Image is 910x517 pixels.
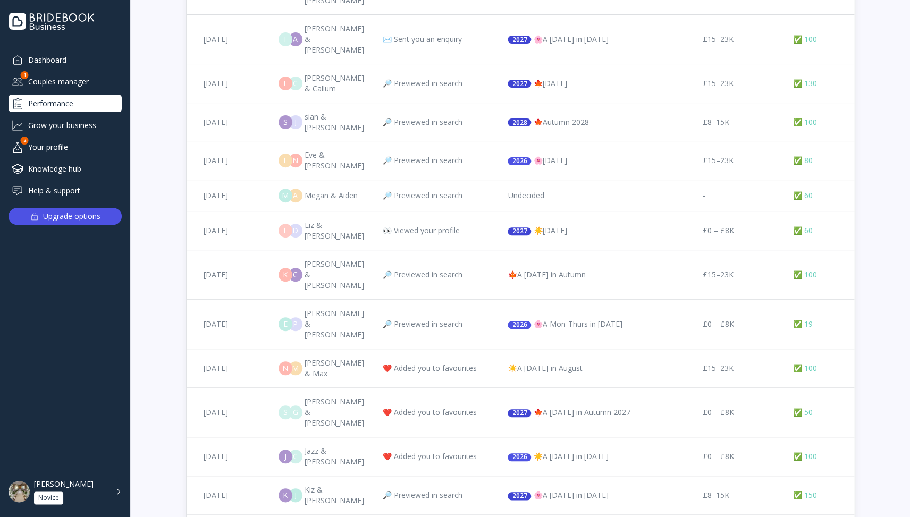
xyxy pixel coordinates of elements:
[793,78,817,89] div: ✅ 130
[508,451,608,462] div: ☀️ A [DATE] in [DATE]
[793,269,817,280] div: ✅ 100
[383,407,477,418] div: ❤️ Added you to favourites
[34,479,94,489] div: [PERSON_NAME]
[383,319,462,329] div: 🔎 Previewed in search
[383,225,460,236] div: 👀 Viewed your profile
[279,115,292,129] div: S
[279,77,292,90] div: E
[9,481,30,502] img: dpr=1,fit=cover,g=face,w=48,h=48
[383,190,462,201] div: 🔎 Previewed in search
[508,78,567,89] div: 🍁 [DATE]
[508,117,588,128] div: 🍁 Autumn 2028
[204,117,228,128] div: [DATE]
[204,190,228,201] div: [DATE]
[703,407,734,418] div: £0 – £8K
[9,116,122,134] a: Grow your business
[793,117,817,128] div: ✅ 100
[508,34,608,45] div: 🌸 A [DATE] in [DATE]
[508,155,567,166] div: 🌸 [DATE]
[793,490,817,501] div: ✅ 150
[508,190,544,201] div: Undecided
[703,225,734,236] div: £0 – £8K
[703,78,734,89] div: £15–23K
[204,363,228,374] div: [DATE]
[508,157,531,165] div: 2026
[793,319,813,329] div: ✅ 19
[793,190,813,201] div: ✅ 60
[302,259,366,291] div: [PERSON_NAME] & [PERSON_NAME]
[279,268,292,282] div: K
[204,407,228,418] div: [DATE]
[703,117,729,128] div: £8–15K
[302,358,366,379] div: [PERSON_NAME] & Max
[793,407,813,418] div: ✅ 50
[508,36,531,44] div: 2027
[508,80,531,88] div: 2027
[302,190,358,201] div: Megan & Aiden
[289,77,302,90] div: C
[289,154,302,167] div: N
[302,150,366,171] div: Eve & [PERSON_NAME]
[204,451,228,462] div: [DATE]
[289,405,302,419] div: G
[302,396,366,428] div: [PERSON_NAME] & [PERSON_NAME]
[508,269,585,280] div: 🍁 A [DATE] in Autumn
[302,485,366,506] div: Kiz & [PERSON_NAME]
[43,209,100,224] div: Upgrade options
[9,182,122,199] a: Help & support
[302,112,366,133] div: sian & [PERSON_NAME]
[508,453,531,461] div: 2026
[279,32,292,46] div: T
[204,78,228,89] div: [DATE]
[289,317,302,331] div: P
[302,308,366,340] div: [PERSON_NAME] & [PERSON_NAME]
[9,73,122,90] a: Couples manager1
[508,319,622,329] div: 🌸 A Mon-Thurs in [DATE]
[383,34,462,45] div: ✉️ Sent you an enquiry
[289,488,302,502] div: J
[793,451,817,462] div: ✅ 100
[508,321,531,329] div: 2026
[279,361,292,375] div: N
[703,490,729,501] div: £8–15K
[279,317,292,331] div: E
[279,224,292,238] div: L
[204,269,228,280] div: [DATE]
[38,494,59,502] div: Novice
[793,363,817,374] div: ✅ 100
[289,32,302,46] div: A
[793,155,813,166] div: ✅ 80
[793,225,813,236] div: ✅ 60
[302,23,366,55] div: [PERSON_NAME] & [PERSON_NAME]
[508,118,531,126] div: 2028
[9,138,122,156] div: Your profile
[204,225,228,236] div: [DATE]
[204,34,228,45] div: [DATE]
[9,95,122,112] a: Performance
[289,115,302,129] div: J
[383,78,462,89] div: 🔎 Previewed in search
[289,268,302,282] div: C
[9,73,122,90] div: Couples manager
[289,361,302,375] div: M
[383,269,462,280] div: 🔎 Previewed in search
[508,492,531,500] div: 2027
[289,224,302,238] div: D
[204,155,228,166] div: [DATE]
[302,446,366,467] div: Jazz & [PERSON_NAME]
[703,190,705,201] div: -
[508,225,567,236] div: ☀️ [DATE]
[508,409,531,417] div: 2027
[383,490,462,501] div: 🔎 Previewed in search
[508,407,630,418] div: 🍁 A [DATE] in Autumn 2027
[703,155,734,166] div: £15–23K
[9,51,122,69] a: Dashboard
[9,160,122,177] a: Knowledge hub
[508,227,531,235] div: 2027
[9,208,122,225] button: Upgrade options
